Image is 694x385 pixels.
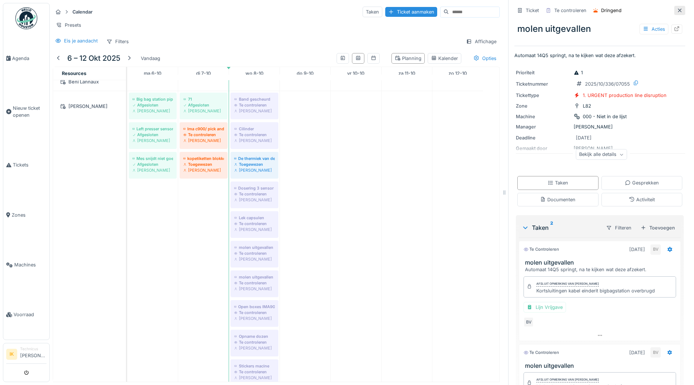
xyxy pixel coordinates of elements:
div: [PERSON_NAME] [234,108,275,114]
div: Te controleren [234,132,275,138]
div: Afsluit opmerking van [PERSON_NAME] [536,281,599,287]
div: Te controleren [234,191,275,197]
div: 2025/10/336/07055 [585,81,630,87]
a: Nieuw ticket openen [3,83,49,140]
div: De thermiek van de shredder springt. [234,156,275,161]
div: Machine [516,113,571,120]
div: Te controleren [234,280,275,286]
div: [PERSON_NAME] [234,197,275,203]
span: Zones [12,212,46,218]
div: Dringend [601,7,622,14]
div: Te controleren [524,246,559,253]
div: Taken [363,7,382,17]
div: kopetiketten blokkeren [183,156,224,161]
a: Zones [3,190,49,240]
div: Te controleren [183,132,224,138]
div: [PERSON_NAME] [132,167,173,173]
div: Afgesloten [183,102,224,108]
div: Beni Lannaux [57,77,121,86]
div: [DATE] [576,134,592,141]
div: Left presser sensor timeout [132,126,173,132]
a: IK Technicus[PERSON_NAME] [6,346,46,364]
div: Acties [639,24,668,34]
div: molen uitgevallen [234,274,275,280]
div: 71 [183,96,224,102]
div: Affichage [463,36,500,47]
img: Badge_color-CXgf-gQk.svg [15,7,37,29]
div: Ticketnummer [516,81,571,87]
div: Automaat 14Q5 springt, na te kijken wat deze afzekert. [525,266,678,273]
div: Stickers macine [234,363,275,369]
a: 10 oktober 2025 [345,68,366,78]
div: Te controleren [234,310,275,315]
a: Machines [3,240,49,290]
div: [DATE] [629,349,645,356]
div: Dosering 3 sensor geeft minimum niveau aan [234,185,275,191]
div: Te controleren [234,102,275,108]
a: 7 oktober 2025 [194,68,213,78]
span: Nieuw ticket openen [13,105,46,119]
h3: molen uitgevallen [525,259,678,266]
div: [PERSON_NAME] [234,315,275,321]
div: 1 [574,69,583,76]
div: Toegewezen [234,161,275,167]
div: Kortsluitingen kabel einderit bigbagstation overbrugd [536,287,655,294]
div: Band gescheurd [234,96,275,102]
div: Lijn Vrijgave [524,302,566,313]
div: Mes snijdt niet goed [132,156,173,161]
div: Bekijk alle details [576,149,627,160]
div: BV [650,347,661,358]
sup: 2 [550,223,553,232]
div: Toevoegen [638,223,678,233]
div: [DATE] [629,246,645,253]
div: [PERSON_NAME] [234,167,275,173]
div: [PERSON_NAME] [234,138,275,143]
div: BV [524,317,534,327]
div: Prioriteit [516,69,571,76]
a: 12 oktober 2025 [447,68,469,78]
a: Agenda [3,33,49,83]
div: [PERSON_NAME] [183,108,224,114]
span: Resources [62,71,86,76]
div: Te controleren [234,250,275,256]
div: [PERSON_NAME] [234,345,275,351]
div: Documenten [540,196,575,203]
div: Planning [395,55,421,62]
div: Afsluit opmerking van [PERSON_NAME] [536,377,599,382]
div: Afgesloten [132,161,173,167]
div: Ticket [526,7,539,14]
a: 9 oktober 2025 [295,68,315,78]
div: 000 - Niet in de lijst [583,113,627,120]
span: Machines [14,261,46,268]
div: Vandaag [138,53,163,63]
div: Zone [516,102,571,109]
div: Deadline [516,134,571,141]
div: 1. URGENT production line disruption [583,92,667,99]
div: Afgesloten [132,132,173,138]
div: Opties [470,53,500,64]
div: Lek capsulen [234,215,275,221]
h3: molen uitgevallen [525,362,678,369]
span: Tickets [13,161,46,168]
div: [PERSON_NAME] [234,256,275,262]
strong: Calendar [70,8,95,15]
div: [PERSON_NAME] [183,138,224,143]
div: Manager [516,123,571,130]
div: Eis je aandacht [64,37,98,44]
li: IK [6,349,17,360]
a: 11 oktober 2025 [397,68,417,78]
a: 8 oktober 2025 [244,68,265,78]
div: Afgesloten [132,102,173,108]
div: Te controleren [234,339,275,345]
a: 6 oktober 2025 [142,68,163,78]
div: Gesprekken [625,179,659,186]
div: molen uitgevallen [514,19,685,38]
h5: 6 – 12 okt 2025 [67,54,120,63]
div: Taken [548,179,568,186]
div: Filters [103,36,132,47]
div: Activiteit [629,196,655,203]
div: Opname dozen [234,333,275,339]
div: Te controleren [234,221,275,227]
div: Cilinder [234,126,275,132]
div: molen uitgevallen [234,244,275,250]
